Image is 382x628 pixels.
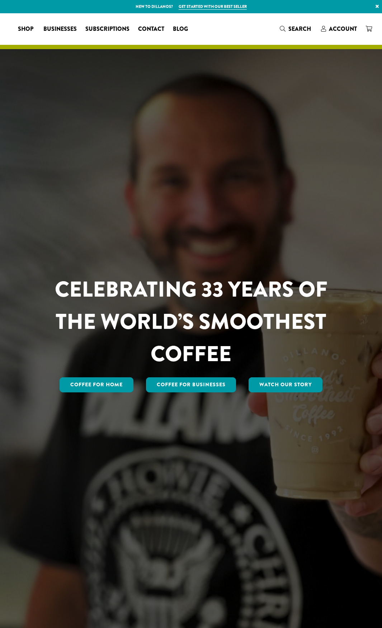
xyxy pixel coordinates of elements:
span: Account [329,25,357,33]
a: Shop [14,23,39,35]
span: Blog [173,25,188,34]
a: Watch Our Story [249,377,322,392]
span: Contact [138,25,164,34]
span: Subscriptions [85,25,129,34]
a: Coffee For Businesses [146,377,236,392]
a: Search [275,23,317,35]
a: Get started with our best seller [179,4,247,10]
span: Search [288,25,311,33]
span: Shop [18,25,33,34]
span: Businesses [43,25,77,34]
a: Coffee for Home [60,377,133,392]
h1: CELEBRATING 33 YEARS OF THE WORLD’S SMOOTHEST COFFEE [52,273,330,370]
